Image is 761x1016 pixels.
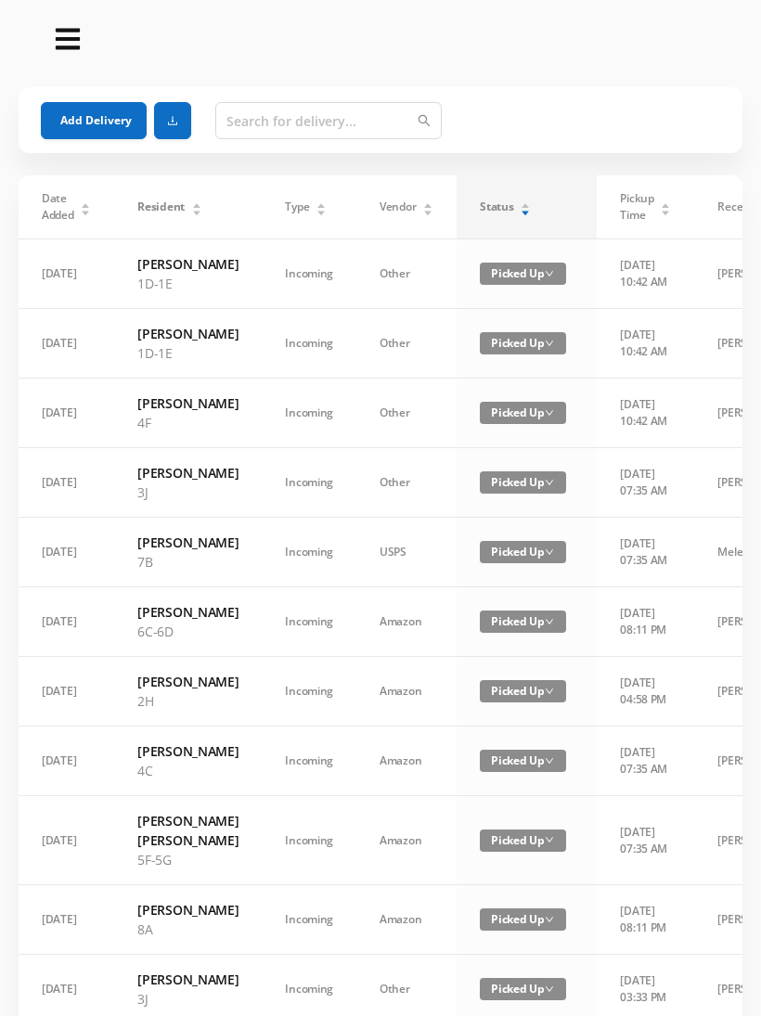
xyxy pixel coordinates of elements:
i: icon: search [418,114,431,127]
div: Sort [422,200,433,212]
td: [DATE] [19,657,114,727]
i: icon: down [545,269,554,278]
button: Add Delivery [41,102,147,139]
span: Vendor [380,199,416,215]
i: icon: down [545,984,554,994]
i: icon: caret-up [423,200,433,206]
td: Amazon [356,885,457,955]
div: Sort [316,200,327,212]
input: Search for delivery... [215,102,442,139]
i: icon: caret-down [521,208,531,213]
p: 5F-5G [137,850,239,869]
p: 8A [137,920,239,939]
span: Picked Up [480,332,566,354]
h6: [PERSON_NAME] [137,533,239,552]
h6: [PERSON_NAME] [137,254,239,274]
p: 3J [137,989,239,1009]
td: [DATE] 07:35 AM [597,448,694,518]
i: icon: caret-down [316,208,327,213]
h6: [PERSON_NAME] [137,324,239,343]
td: [DATE] [19,587,114,657]
td: [DATE] [19,379,114,448]
span: Status [480,199,513,215]
h6: [PERSON_NAME] [137,970,239,989]
td: [DATE] [19,448,114,518]
span: Pickup Time [620,190,653,224]
span: Picked Up [480,541,566,563]
i: icon: down [545,547,554,557]
span: Picked Up [480,830,566,852]
h6: [PERSON_NAME] [137,393,239,413]
td: Amazon [356,796,457,885]
h6: [PERSON_NAME] [137,672,239,691]
td: [DATE] 08:11 PM [597,587,694,657]
i: icon: caret-down [423,208,433,213]
i: icon: down [545,915,554,924]
td: [DATE] 10:42 AM [597,309,694,379]
i: icon: caret-up [661,200,671,206]
td: Incoming [262,379,356,448]
div: Sort [520,200,531,212]
div: Sort [191,200,202,212]
span: Picked Up [480,908,566,931]
td: [DATE] 10:42 AM [597,239,694,309]
span: Type [285,199,309,215]
td: Incoming [262,518,356,587]
i: icon: caret-down [191,208,201,213]
h6: [PERSON_NAME] [PERSON_NAME] [137,811,239,850]
span: Picked Up [480,263,566,285]
td: [DATE] 07:35 AM [597,727,694,796]
td: [DATE] 10:42 AM [597,379,694,448]
i: icon: down [545,478,554,487]
p: 2H [137,691,239,711]
p: 1D-1E [137,343,239,363]
td: Amazon [356,727,457,796]
td: [DATE] [19,518,114,587]
i: icon: down [545,617,554,626]
td: [DATE] [19,727,114,796]
h6: [PERSON_NAME] [137,900,239,920]
i: icon: down [545,756,554,765]
span: Resident [137,199,185,215]
i: icon: down [545,835,554,844]
td: Incoming [262,657,356,727]
td: Amazon [356,657,457,727]
i: icon: caret-up [81,200,91,206]
i: icon: caret-down [81,208,91,213]
span: Picked Up [480,471,566,494]
p: 6C-6D [137,622,239,641]
i: icon: caret-up [521,200,531,206]
td: [DATE] [19,885,114,955]
h6: [PERSON_NAME] [137,463,239,482]
td: Other [356,379,457,448]
p: 3J [137,482,239,502]
td: [DATE] 07:35 AM [597,518,694,587]
td: [DATE] 07:35 AM [597,796,694,885]
p: 4C [137,761,239,780]
td: [DATE] 08:11 PM [597,885,694,955]
span: Date Added [42,190,74,224]
td: Incoming [262,796,356,885]
div: Sort [80,200,91,212]
td: Other [356,448,457,518]
p: 7B [137,552,239,572]
td: Amazon [356,587,457,657]
i: icon: caret-up [316,200,327,206]
td: Other [356,239,457,309]
td: [DATE] [19,309,114,379]
i: icon: down [545,687,554,696]
p: 4F [137,413,239,432]
td: Incoming [262,587,356,657]
td: [DATE] [19,239,114,309]
h6: [PERSON_NAME] [137,602,239,622]
td: Incoming [262,727,356,796]
button: icon: download [154,102,191,139]
i: icon: down [545,408,554,418]
td: Incoming [262,885,356,955]
td: Incoming [262,309,356,379]
span: Picked Up [480,402,566,424]
i: icon: down [545,339,554,348]
td: USPS [356,518,457,587]
td: [DATE] 04:58 PM [597,657,694,727]
span: Picked Up [480,611,566,633]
